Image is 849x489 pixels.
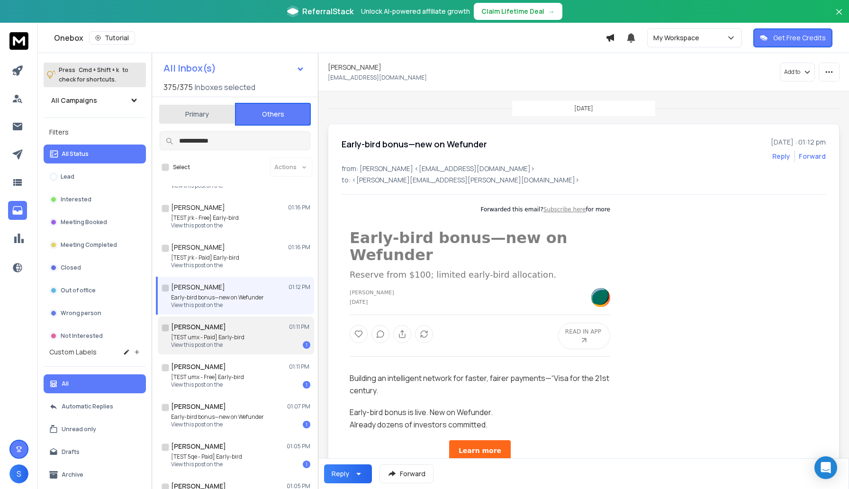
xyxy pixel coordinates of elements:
a: Learn more [449,440,511,461]
p: Automatic Replies [62,403,113,410]
p: Meeting Booked [61,218,107,226]
p: Lead [61,173,74,181]
span: Already dozens of investors committed. [350,419,488,430]
p: My Workspace [653,33,703,43]
button: Drafts [44,443,146,462]
p: Interested [61,196,91,203]
button: Get Free Credits [753,28,832,47]
h3: Custom Labels [49,347,97,357]
p: 01:11 PM [289,363,310,371]
button: All [44,374,146,393]
button: Out of office [44,281,146,300]
button: Automatic Replies [44,397,146,416]
button: Unread only [44,420,146,439]
p: Out of office [61,287,96,294]
h3: Inboxes selected [195,81,255,93]
div: 1 [303,341,310,349]
span: Early-bird bonus is live. New on Wefunder. [350,407,493,417]
button: Interested [44,190,146,209]
button: Tutorial [89,31,135,45]
p: Unlock AI-powered affiliate growth [361,7,470,16]
div: 1 [303,381,310,389]
p: All Status [62,150,89,158]
p: View this post on the [171,341,244,349]
p: 01:07 PM [287,403,310,410]
p: Not Interested [61,332,103,340]
button: Meeting Booked [44,213,146,232]
h1: [PERSON_NAME] [171,203,225,212]
h1: Early-bird bonus—new on Wefunder [342,137,487,151]
p: Early-bird bonus—new on Wefunder [171,294,264,301]
p: [TEST 5qe - Paid] Early-bird [171,453,242,461]
a: [PERSON_NAME] [350,290,394,296]
button: Lead [44,167,146,186]
p: [DATE] : 01:12 pm [771,137,826,147]
p: Archive [62,471,83,479]
button: S [9,464,28,483]
p: 01:05 PM [287,443,310,450]
button: Close banner [833,6,845,28]
p: [DATE] [574,105,593,112]
p: View this post on the [171,262,239,269]
button: Closed [44,258,146,277]
p: [EMAIL_ADDRESS][DOMAIN_NAME] [328,74,427,81]
a: Early-bird bonus—new on Wefunder [350,229,573,264]
button: All Campaigns [44,91,146,110]
button: Claim Lifetime Deal→ [474,3,562,20]
h1: [PERSON_NAME] [171,362,226,371]
div: Onebox [54,31,605,45]
p: [TEST jrk - Free] Early-bird [171,214,239,222]
p: Get Free Credits [773,33,826,43]
p: View this post on the [171,421,264,428]
span: READ IN APP [565,328,601,335]
p: Meeting Completed [61,241,117,249]
span: Cmd + Shift + k [77,64,120,75]
p: from: [PERSON_NAME] <[EMAIL_ADDRESS][DOMAIN_NAME]> [342,164,826,173]
button: Reply [324,464,372,483]
p: View this post on the [171,381,244,389]
button: Meeting Completed [44,235,146,254]
h1: [PERSON_NAME] [171,243,225,252]
button: Wrong person [44,304,146,323]
div: Reply [332,469,349,479]
span: Forwarded this email? for more [481,206,610,213]
h1: [PERSON_NAME] [171,322,226,332]
p: Unread only [62,426,96,433]
p: View this post on the [171,461,242,468]
p: Press to check for shortcuts. [59,65,128,84]
div: Open Intercom Messenger [814,456,837,479]
h3: Reserve from $100; limited early-bird allocation. [350,269,610,281]
img: https%3A%2F%2Fsubstack-post-media.s3.amazonaws.com%2Fpublic%2Fimages%2F1169e6b4-2945-40fa-a4cd-1e... [591,288,610,307]
button: Archive [44,465,146,484]
p: Early-bird bonus—new on Wefunder [171,413,264,421]
p: View this post on the [171,222,239,229]
span: → [548,7,555,16]
h1: All Inbox(s) [163,63,216,73]
div: Post header [350,229,610,357]
p: Building an intelligent network for faster, fairer payments—“Visa for the 21st century. [350,372,610,397]
p: All [62,380,69,388]
button: All Status [44,145,146,163]
span: 375 / 375 [163,81,193,93]
p: 01:11 PM [289,323,310,331]
p: [TEST jrk - Paid] Early-bird [171,254,239,262]
a: READ IN APP [558,323,610,349]
p: Closed [61,264,81,272]
p: Wrong person [61,309,101,317]
a: Subscribe here [543,206,586,213]
p: to: <[PERSON_NAME][EMAIL_ADDRESS][PERSON_NAME][DOMAIN_NAME]> [342,175,826,185]
p: 01:12 PM [289,283,310,291]
span: Learn more [459,447,501,454]
h1: [PERSON_NAME] [171,282,225,292]
h1: All Campaigns [51,96,97,105]
div: Forward [799,152,826,161]
div: 1 [303,421,310,428]
span: ReferralStack [302,6,353,17]
button: Forward [379,464,434,483]
p: Add to [784,68,800,76]
label: Select [173,163,190,171]
time: [DATE] [350,299,368,305]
